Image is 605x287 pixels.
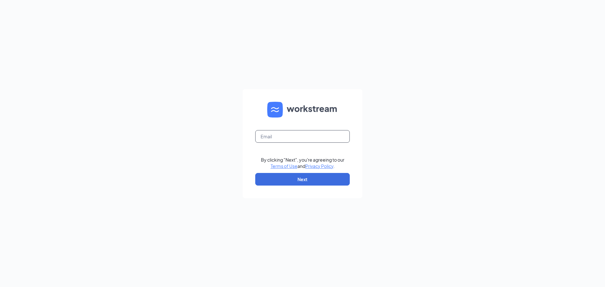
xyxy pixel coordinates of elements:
[255,130,350,143] input: Email
[267,102,338,118] img: WS logo and Workstream text
[255,173,350,186] button: Next
[271,163,297,169] a: Terms of Use
[305,163,333,169] a: Privacy Policy
[261,157,344,169] div: By clicking "Next", you're agreeing to our and .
